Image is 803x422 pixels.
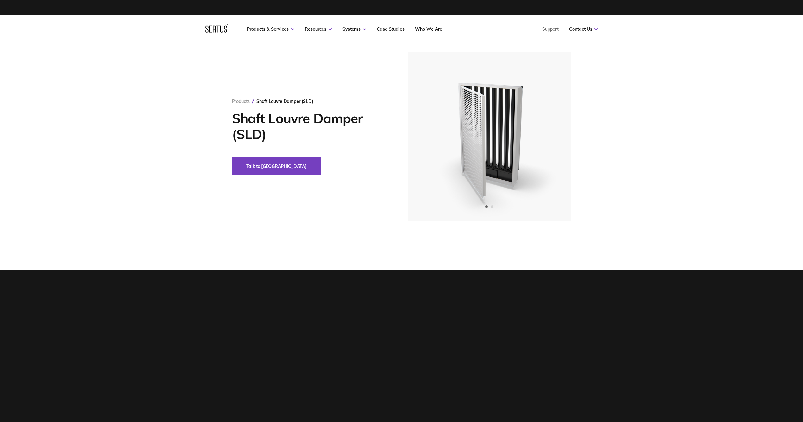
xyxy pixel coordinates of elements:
[377,26,405,32] a: Case Studies
[232,111,389,142] h1: Shaft Louvre Damper (SLD)
[491,205,493,208] span: Go to slide 2
[342,26,366,32] a: Systems
[247,26,294,32] a: Products & Services
[542,26,559,32] a: Support
[232,99,250,104] a: Products
[423,129,438,144] div: Previous slide
[305,26,332,32] a: Resources
[569,26,598,32] a: Contact Us
[541,129,556,144] div: Next slide
[232,157,321,175] button: Talk to [GEOGRAPHIC_DATA]
[415,26,442,32] a: Who We Are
